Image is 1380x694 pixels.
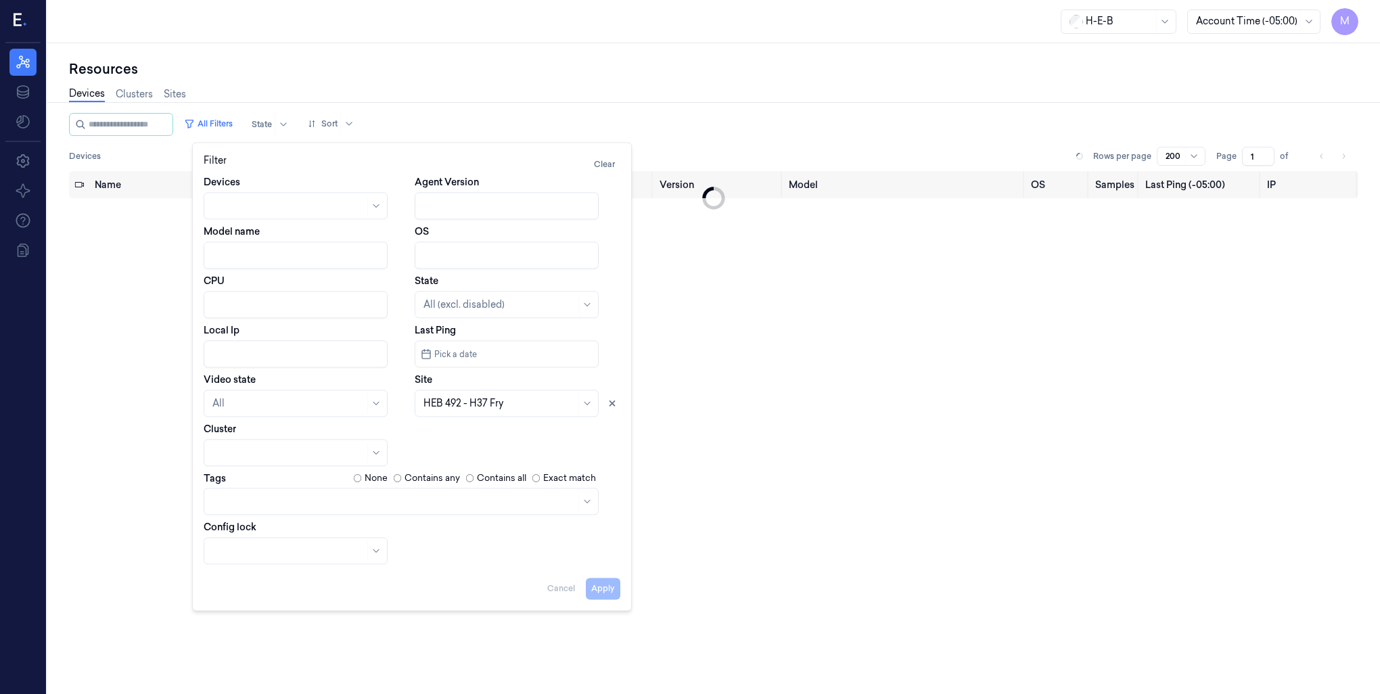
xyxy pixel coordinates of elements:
[415,323,456,337] label: Last Ping
[89,171,251,198] th: Name
[415,225,429,238] label: OS
[415,175,479,189] label: Agent Version
[365,471,388,485] label: None
[783,171,1025,198] th: Model
[415,373,432,386] label: Site
[477,471,526,485] label: Contains all
[204,154,620,175] div: Filter
[543,471,596,485] label: Exact match
[204,473,226,483] label: Tags
[432,348,477,361] span: Pick a date
[1331,8,1358,35] button: M
[1026,171,1090,198] th: OS
[69,60,1358,78] div: Resources
[1140,171,1262,198] th: Last Ping (-05:00)
[204,323,239,337] label: Local Ip
[204,520,256,534] label: Config lock
[1216,150,1237,162] span: Page
[204,422,236,436] label: Cluster
[654,171,783,198] th: Version
[69,150,101,162] span: Devices
[204,225,260,238] label: Model name
[204,175,240,189] label: Devices
[69,87,105,102] a: Devices
[415,340,599,367] button: Pick a date
[204,373,256,386] label: Video state
[1312,147,1353,166] nav: pagination
[164,87,186,101] a: Sites
[1093,150,1151,162] p: Rows per page
[204,274,225,287] label: CPU
[1090,171,1140,198] th: Samples
[415,274,438,287] label: State
[405,471,460,485] label: Contains any
[179,113,238,135] button: All Filters
[116,87,153,101] a: Clusters
[589,154,620,175] button: Clear
[1262,171,1358,198] th: IP
[1280,150,1302,162] span: of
